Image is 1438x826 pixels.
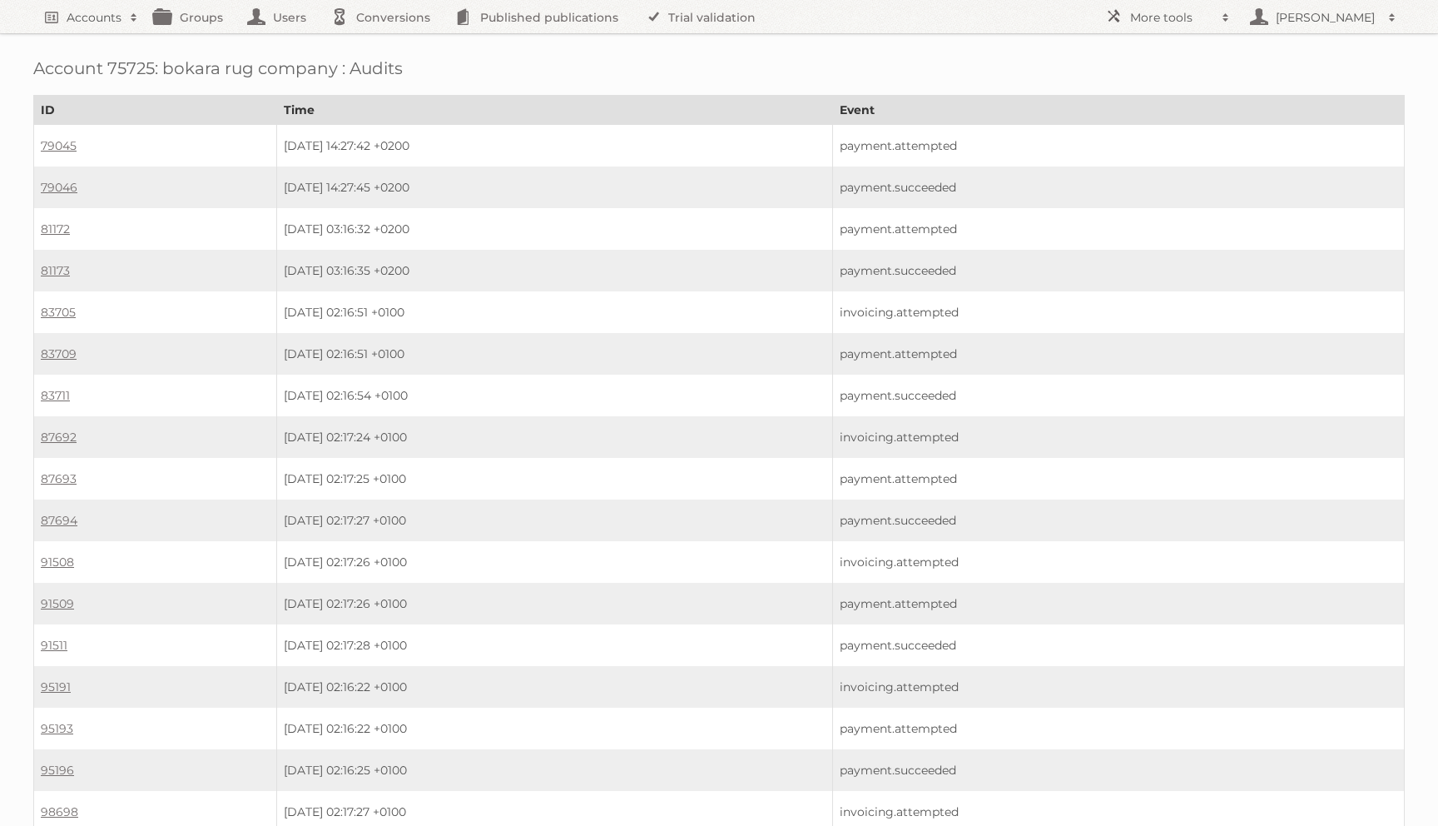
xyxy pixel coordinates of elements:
td: [DATE] 02:16:22 +0100 [276,666,832,708]
td: payment.attempted [833,125,1405,167]
td: invoicing.attempted [833,416,1405,458]
a: 91509 [41,596,74,611]
a: 95196 [41,763,74,778]
td: payment.attempted [833,208,1405,250]
a: 83711 [41,388,70,403]
a: 83705 [41,305,76,320]
td: [DATE] 02:16:22 +0100 [276,708,832,749]
td: payment.attempted [833,333,1405,375]
td: [DATE] 02:17:26 +0100 [276,583,832,624]
a: 81172 [41,221,70,236]
h1: Account 75725: bokara rug company : Audits [33,58,1405,78]
td: [DATE] 02:17:28 +0100 [276,624,832,666]
a: 91508 [41,555,74,570]
a: 98698 [41,804,78,819]
a: 87693 [41,471,77,486]
td: invoicing.attempted [833,291,1405,333]
td: payment.succeeded [833,500,1405,541]
td: payment.attempted [833,708,1405,749]
td: payment.succeeded [833,624,1405,666]
a: 87694 [41,513,77,528]
td: invoicing.attempted [833,666,1405,708]
td: [DATE] 02:17:25 +0100 [276,458,832,500]
td: [DATE] 02:16:25 +0100 [276,749,832,791]
td: payment.succeeded [833,749,1405,791]
h2: [PERSON_NAME] [1272,9,1380,26]
td: [DATE] 14:27:45 +0200 [276,167,832,208]
th: ID [34,96,277,125]
td: payment.succeeded [833,375,1405,416]
td: [DATE] 03:16:35 +0200 [276,250,832,291]
td: payment.succeeded [833,250,1405,291]
td: payment.attempted [833,458,1405,500]
a: 95191 [41,679,71,694]
td: [DATE] 02:17:24 +0100 [276,416,832,458]
td: [DATE] 02:17:26 +0100 [276,541,832,583]
a: 91511 [41,638,67,653]
a: 95193 [41,721,73,736]
h2: More tools [1130,9,1213,26]
td: [DATE] 02:16:51 +0100 [276,291,832,333]
td: invoicing.attempted [833,541,1405,583]
td: [DATE] 02:16:54 +0100 [276,375,832,416]
td: [DATE] 02:17:27 +0100 [276,500,832,541]
td: [DATE] 02:16:51 +0100 [276,333,832,375]
a: 79045 [41,138,77,153]
a: 79046 [41,180,77,195]
th: Event [833,96,1405,125]
a: 87692 [41,430,77,445]
th: Time [276,96,832,125]
td: [DATE] 03:16:32 +0200 [276,208,832,250]
td: payment.succeeded [833,167,1405,208]
h2: Accounts [67,9,121,26]
a: 83709 [41,346,77,361]
td: payment.attempted [833,583,1405,624]
td: [DATE] 14:27:42 +0200 [276,125,832,167]
a: 81173 [41,263,70,278]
